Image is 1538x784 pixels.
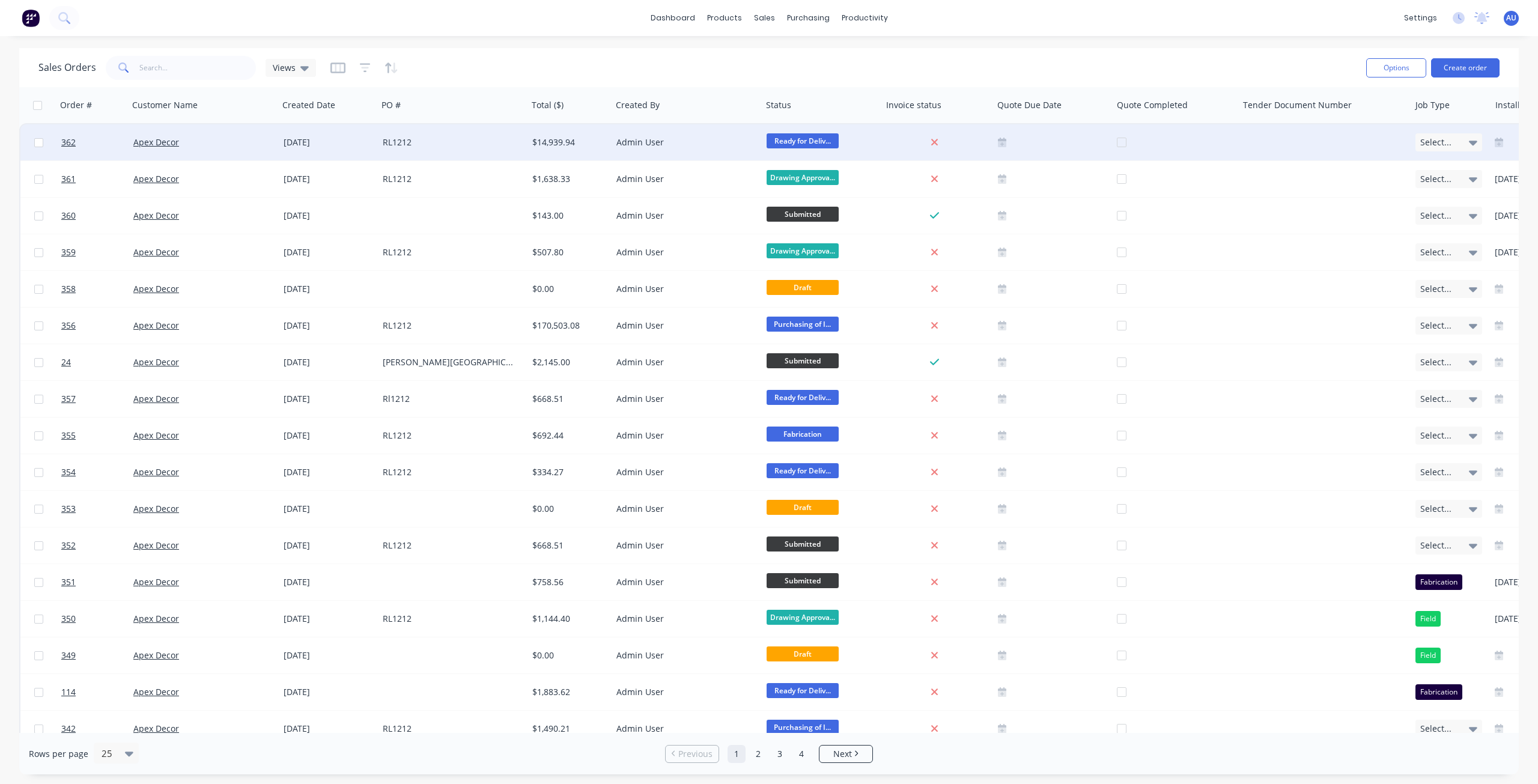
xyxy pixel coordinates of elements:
a: Apex Decor [133,356,179,368]
div: [DATE] [284,466,373,478]
span: Purchasing of I... [767,720,839,735]
div: PO # [381,99,401,111]
a: 355 [61,418,133,454]
div: Invoice status [886,99,941,111]
div: Admin User [616,320,750,332]
div: Admin User [616,210,750,222]
span: 361 [61,173,76,185]
span: 114 [61,686,76,698]
a: Apex Decor [133,686,179,697]
a: Apex Decor [133,393,179,404]
a: Apex Decor [133,136,179,148]
span: Submitted [767,573,839,588]
div: $14,939.94 [532,136,603,148]
div: [PERSON_NAME][GEOGRAPHIC_DATA] [383,356,516,368]
a: 24 [61,344,133,380]
div: [DATE] [284,613,373,625]
div: [DATE] [284,173,373,185]
span: Select... [1420,136,1451,148]
div: [DATE] [284,393,373,405]
div: [DATE] [284,356,373,368]
span: Select... [1420,283,1451,295]
span: 352 [61,539,76,552]
a: Apex Decor [133,649,179,661]
div: Admin User [616,430,750,442]
div: Created Date [282,99,335,111]
div: Admin User [616,613,750,625]
span: Rows per page [29,748,88,760]
div: [DATE] [284,723,373,735]
a: 356 [61,308,133,344]
div: [DATE] [284,686,373,698]
div: $668.51 [532,539,603,552]
div: RL1212 [383,320,516,332]
span: 356 [61,320,76,332]
span: Drawing Approva... [767,243,839,258]
div: sales [748,9,781,27]
span: 355 [61,430,76,442]
div: [DATE] [284,320,373,332]
div: Admin User [616,723,750,735]
div: $668.51 [532,393,603,405]
div: [DATE] [284,503,373,515]
span: Next [833,748,852,760]
a: 354 [61,454,133,490]
span: Draft [767,646,839,661]
span: Ready for Deliv... [767,683,839,698]
span: 354 [61,466,76,478]
div: $1,144.40 [532,613,603,625]
a: 342 [61,711,133,747]
span: Select... [1420,246,1451,258]
span: Select... [1420,356,1451,368]
a: Apex Decor [133,466,179,478]
span: Submitted [767,207,839,222]
div: $334.27 [532,466,603,478]
div: $0.00 [532,503,603,515]
div: [DATE] [284,210,373,222]
div: Created By [616,99,660,111]
div: Total ($) [532,99,564,111]
span: 350 [61,613,76,625]
div: $0.00 [532,649,603,661]
a: Apex Decor [133,613,179,624]
div: productivity [836,9,894,27]
a: Apex Decor [133,173,179,184]
button: Create order [1431,58,1500,77]
span: 359 [61,246,76,258]
a: Page 3 [771,745,789,763]
span: Ready for Deliv... [767,390,839,405]
a: Page 1 is your current page [728,745,746,763]
div: Admin User [616,246,750,258]
span: Select... [1420,430,1451,442]
div: Admin User [616,356,750,368]
span: Select... [1420,320,1451,332]
div: Quote Due Date [997,99,1062,111]
div: $692.44 [532,430,603,442]
span: Fabrication [767,427,839,442]
div: RL1212 [383,539,516,552]
span: Drawing Approva... [767,610,839,625]
span: Ready for Deliv... [767,463,839,478]
span: Select... [1420,503,1451,515]
div: $1,490.21 [532,723,603,735]
span: Purchasing of I... [767,317,839,332]
span: Drawing Approva... [767,170,839,185]
div: Rl1212 [383,393,516,405]
a: Apex Decor [133,283,179,294]
div: RL1212 [383,173,516,185]
div: Admin User [616,393,750,405]
div: RL1212 [383,466,516,478]
div: RL1212 [383,246,516,258]
a: 360 [61,198,133,234]
a: 357 [61,381,133,417]
span: Select... [1420,173,1451,185]
div: $1,638.33 [532,173,603,185]
span: AU [1506,13,1516,23]
div: [DATE] [284,246,373,258]
div: Admin User [616,576,750,588]
span: Submitted [767,536,839,552]
input: Search... [139,56,257,80]
span: 360 [61,210,76,222]
div: Customer Name [132,99,198,111]
div: [DATE] [284,649,373,661]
